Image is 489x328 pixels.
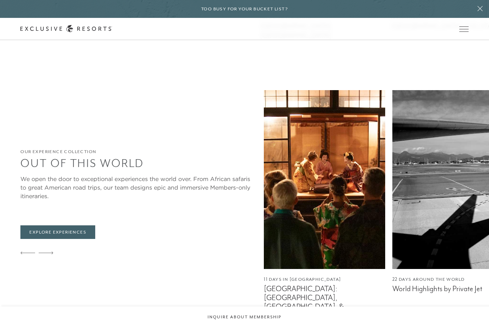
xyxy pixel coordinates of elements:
[264,284,385,320] figcaption: [GEOGRAPHIC_DATA]: [GEOGRAPHIC_DATA], [GEOGRAPHIC_DATA], & [GEOGRAPHIC_DATA]
[20,148,257,155] h6: Our Experience Collection
[20,175,257,200] div: We open the door to exceptional experiences the world over. From African safaris to great America...
[201,6,288,13] h6: Too busy for your bucket list?
[459,26,469,31] button: Open navigation
[20,225,95,239] a: Explore Experiences
[264,276,385,283] figcaption: 11 Days in [GEOGRAPHIC_DATA]
[482,321,489,328] iframe: Qualified Messenger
